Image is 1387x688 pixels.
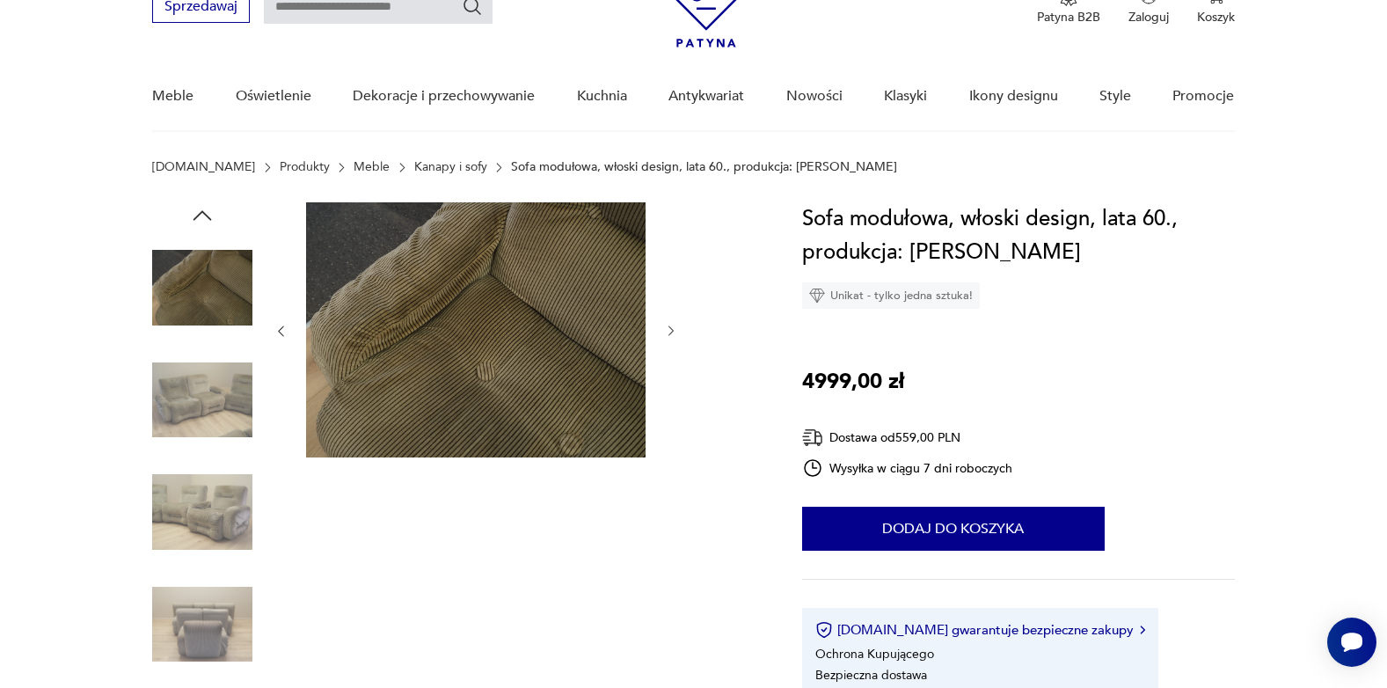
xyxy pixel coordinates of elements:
[152,62,193,130] a: Meble
[802,202,1235,269] h1: Sofa modułowa, włoski design, lata 60., produkcja: [PERSON_NAME]
[802,457,1013,479] div: Wysyłka w ciągu 7 dni roboczych
[414,160,487,174] a: Kanapy i sofy
[280,160,330,174] a: Produkty
[1099,62,1131,130] a: Style
[1197,9,1235,26] p: Koszyk
[306,202,646,457] img: Zdjęcie produktu Sofa modułowa, włoski design, lata 60., produkcja: Włochy
[786,62,843,130] a: Nowości
[1037,9,1100,26] p: Patyna B2B
[1172,62,1234,130] a: Promocje
[809,288,825,304] img: Ikona diamentu
[969,62,1058,130] a: Ikony designu
[802,365,904,399] p: 4999,00 zł
[815,621,1145,639] button: [DOMAIN_NAME] gwarantuje bezpieczne zakupy
[802,427,1013,449] div: Dostawa od 559,00 PLN
[1327,618,1376,667] iframe: Smartsupp widget button
[152,575,252,675] img: Zdjęcie produktu Sofa modułowa, włoski design, lata 60., produkcja: Włochy
[511,160,897,174] p: Sofa modułowa, włoski design, lata 60., produkcja: [PERSON_NAME]
[815,667,927,684] li: Bezpieczna dostawa
[802,507,1105,551] button: Dodaj do koszyka
[802,427,823,449] img: Ikona dostawy
[152,462,252,562] img: Zdjęcie produktu Sofa modułowa, włoski design, lata 60., produkcja: Włochy
[353,62,535,130] a: Dekoracje i przechowywanie
[354,160,390,174] a: Meble
[815,621,833,639] img: Ikona certyfikatu
[668,62,744,130] a: Antykwariat
[577,62,627,130] a: Kuchnia
[152,160,255,174] a: [DOMAIN_NAME]
[1140,626,1145,634] img: Ikona strzałki w prawo
[152,238,252,338] img: Zdjęcie produktu Sofa modułowa, włoski design, lata 60., produkcja: Włochy
[1128,9,1169,26] p: Zaloguj
[884,62,927,130] a: Klasyki
[815,646,934,662] li: Ochrona Kupującego
[152,2,250,14] a: Sprzedawaj
[236,62,311,130] a: Oświetlenie
[802,282,980,309] div: Unikat - tylko jedna sztuka!
[152,350,252,450] img: Zdjęcie produktu Sofa modułowa, włoski design, lata 60., produkcja: Włochy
